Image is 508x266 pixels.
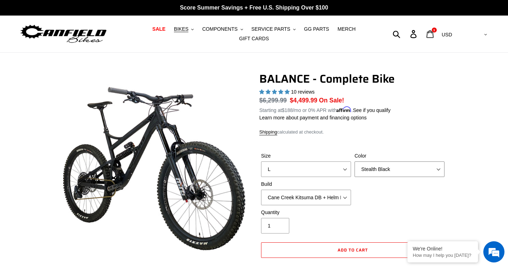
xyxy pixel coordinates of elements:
h1: BALANCE - Complete Bike [259,72,446,85]
span: BIKES [174,26,188,32]
button: BIKES [170,24,197,34]
span: Affirm [337,106,351,112]
span: $188 [282,107,293,113]
a: GG PARTS [301,24,333,34]
img: Canfield Bikes [19,23,108,45]
div: Navigation go back [8,39,18,49]
span: Add to cart [338,247,368,253]
label: Quantity [261,209,351,216]
span: GG PARTS [304,26,329,32]
p: Starting at /mo or 0% APR with . [259,105,391,114]
div: calculated at checkout. [259,129,446,136]
span: GIFT CARDS [239,36,269,42]
div: Chat with us now [47,40,129,49]
span: COMPONENTS [202,26,237,32]
button: Add to cart [261,242,445,258]
span: $4,499.99 [290,97,317,104]
a: GIFT CARDS [236,34,273,43]
img: d_696896380_company_1647369064580_696896380 [23,35,40,53]
span: On Sale! [319,96,344,105]
textarea: Type your message and hit 'Enter' [4,193,134,218]
a: MERCH [334,24,359,34]
a: Learn more about payment and financing options [259,115,367,120]
div: We're Online! [413,246,473,252]
a: SALE [149,24,169,34]
a: Shipping [259,129,277,135]
label: Size [261,152,351,160]
span: SERVICE PARTS [251,26,290,32]
p: How may I help you today? [413,253,473,258]
span: MERCH [338,26,356,32]
s: $6,299.99 [259,97,287,104]
span: 10 reviews [291,89,315,95]
span: SALE [152,26,165,32]
span: 1 [433,28,435,32]
button: SERVICE PARTS [248,24,299,34]
a: See if you qualify - Learn more about Affirm Financing (opens in modal) [353,107,391,113]
input: Search [397,26,415,42]
a: 1 [422,26,439,42]
span: 5.00 stars [259,89,291,95]
span: We're online! [41,89,97,160]
div: Minimize live chat window [116,4,133,20]
button: COMPONENTS [199,24,246,34]
label: Build [261,181,351,188]
label: Color [355,152,445,160]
